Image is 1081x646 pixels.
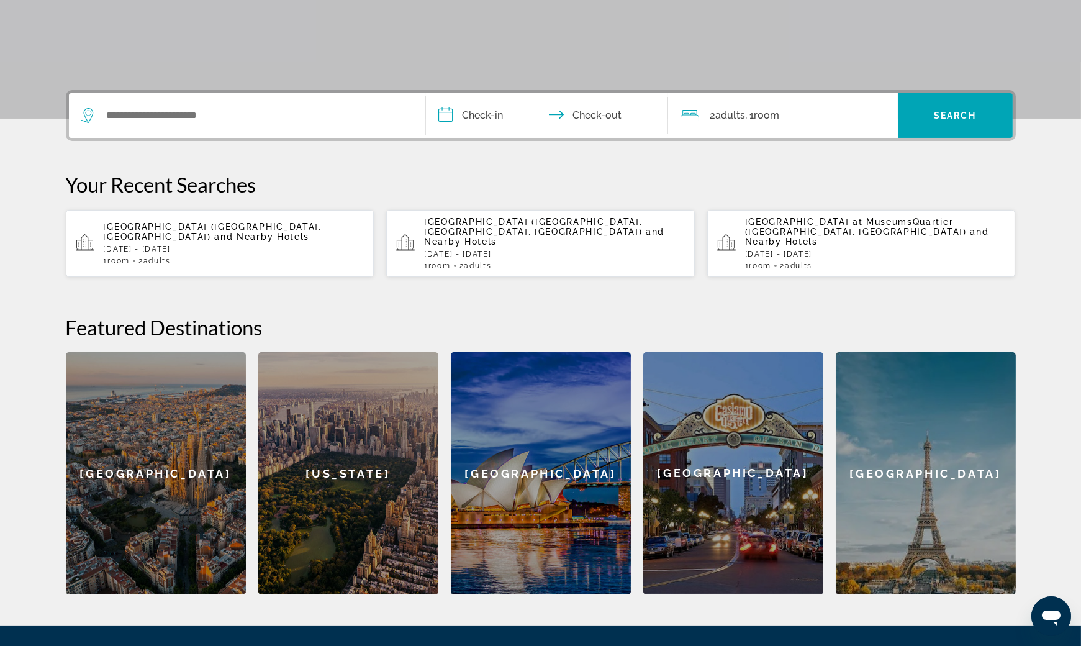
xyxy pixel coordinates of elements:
a: [GEOGRAPHIC_DATA] [451,352,631,594]
p: Your Recent Searches [66,172,1016,197]
span: , 1 [746,107,780,124]
div: Search widget [69,93,1013,138]
p: [DATE] - [DATE] [424,250,685,258]
a: [US_STATE] [258,352,438,594]
span: and Nearby Hotels [745,227,989,247]
span: 2 [710,107,746,124]
span: 2 [138,257,171,265]
button: [GEOGRAPHIC_DATA] ([GEOGRAPHIC_DATA], [GEOGRAPHIC_DATA]) and Nearby Hotels[DATE] - [DATE]1Room2Ad... [66,209,374,278]
button: [GEOGRAPHIC_DATA] at MuseumsQuartier ([GEOGRAPHIC_DATA], [GEOGRAPHIC_DATA]) and Nearby Hotels[DAT... [707,209,1016,278]
span: [GEOGRAPHIC_DATA] at MuseumsQuartier ([GEOGRAPHIC_DATA], [GEOGRAPHIC_DATA]) [745,217,967,237]
span: Room [754,109,780,121]
a: [GEOGRAPHIC_DATA] [836,352,1016,594]
span: 2 [459,262,492,270]
button: Search [898,93,1013,138]
a: [GEOGRAPHIC_DATA] [66,352,246,594]
iframe: Button to launch messaging window [1031,596,1071,636]
span: Search [934,111,976,121]
span: [GEOGRAPHIC_DATA] ([GEOGRAPHIC_DATA], [GEOGRAPHIC_DATA]) [104,222,322,242]
span: 1 [745,262,771,270]
span: 2 [780,262,812,270]
span: 1 [104,257,130,265]
span: Adults [716,109,746,121]
button: Travelers: 2 adults, 0 children [668,93,898,138]
a: [GEOGRAPHIC_DATA] [643,352,823,594]
span: 1 [424,262,450,270]
h2: Featured Destinations [66,315,1016,340]
span: Adults [785,262,812,270]
span: and Nearby Hotels [214,232,309,242]
button: Check in and out dates [426,93,668,138]
span: and Nearby Hotels [424,227,664,247]
span: Adults [143,257,171,265]
span: Adults [464,262,491,270]
p: [DATE] - [DATE] [745,250,1006,258]
span: Room [107,257,130,265]
span: [GEOGRAPHIC_DATA] ([GEOGRAPHIC_DATA], [GEOGRAPHIC_DATA], [GEOGRAPHIC_DATA]) [424,217,642,237]
span: Room [428,262,451,270]
span: Room [749,262,772,270]
p: [DATE] - [DATE] [104,245,364,253]
button: [GEOGRAPHIC_DATA] ([GEOGRAPHIC_DATA], [GEOGRAPHIC_DATA], [GEOGRAPHIC_DATA]) and Nearby Hotels[DAT... [386,209,695,278]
